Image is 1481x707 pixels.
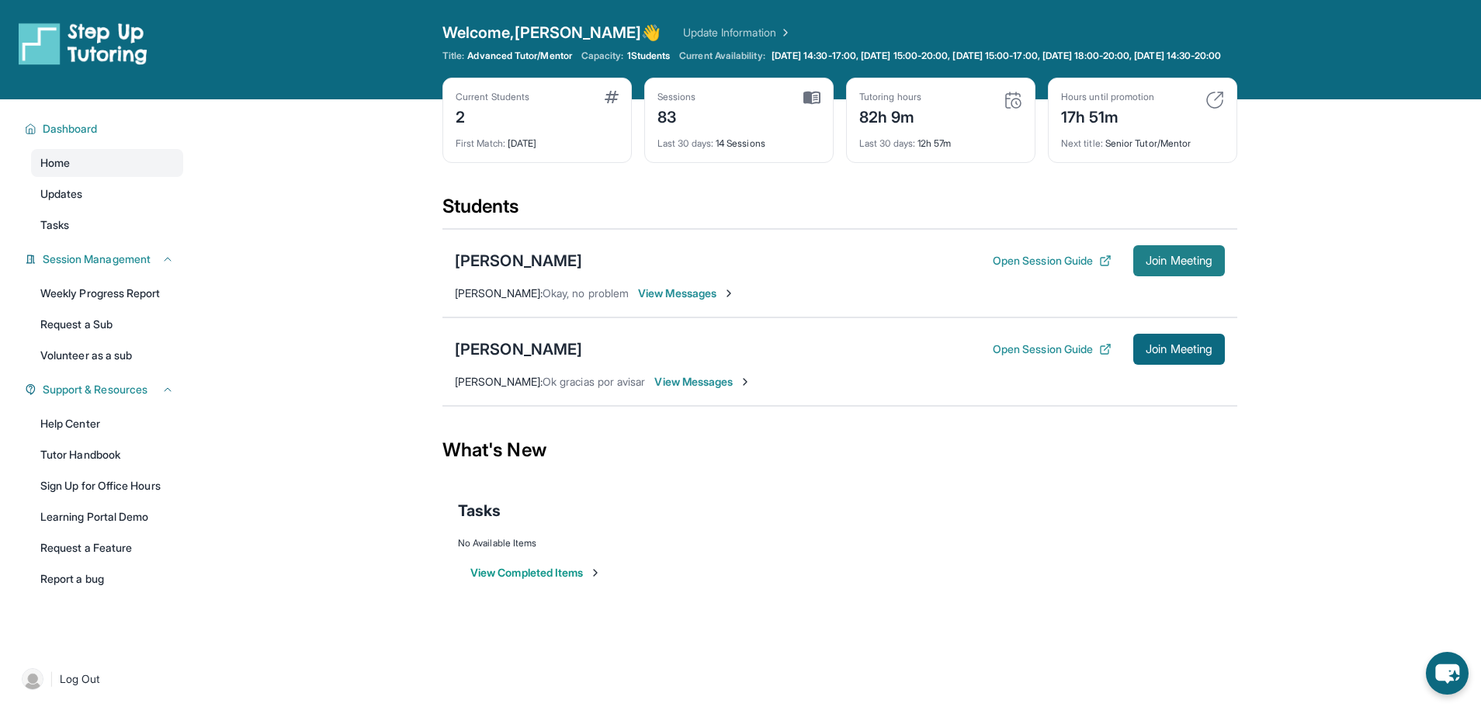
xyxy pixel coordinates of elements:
[456,91,529,103] div: Current Students
[456,137,505,149] span: First Match :
[1061,128,1224,150] div: Senior Tutor/Mentor
[467,50,571,62] span: Advanced Tutor/Mentor
[859,103,921,128] div: 82h 9m
[859,91,921,103] div: Tutoring hours
[22,668,43,690] img: user-img
[40,155,70,171] span: Home
[455,338,582,360] div: [PERSON_NAME]
[442,416,1237,484] div: What's New
[657,128,820,150] div: 14 Sessions
[772,50,1222,62] span: [DATE] 14:30-17:00, [DATE] 15:00-20:00, [DATE] 15:00-17:00, [DATE] 18:00-20:00, [DATE] 14:30-20:00
[455,375,543,388] span: [PERSON_NAME] :
[31,565,183,593] a: Report a bug
[993,253,1112,269] button: Open Session Guide
[1004,91,1022,109] img: card
[456,128,619,150] div: [DATE]
[50,670,54,688] span: |
[1205,91,1224,109] img: card
[31,441,183,469] a: Tutor Handbook
[776,25,792,40] img: Chevron Right
[31,180,183,208] a: Updates
[654,374,751,390] span: View Messages
[31,503,183,531] a: Learning Portal Demo
[43,121,98,137] span: Dashboard
[1133,245,1225,276] button: Join Meeting
[458,500,501,522] span: Tasks
[859,128,1022,150] div: 12h 57m
[605,91,619,103] img: card
[31,279,183,307] a: Weekly Progress Report
[442,50,464,62] span: Title:
[1133,334,1225,365] button: Join Meeting
[638,286,735,301] span: View Messages
[31,410,183,438] a: Help Center
[679,50,765,62] span: Current Availability:
[455,286,543,300] span: [PERSON_NAME] :
[543,375,645,388] span: Ok gracias por avisar
[31,149,183,177] a: Home
[1426,652,1469,695] button: chat-button
[1061,91,1154,103] div: Hours until promotion
[43,382,147,397] span: Support & Resources
[442,194,1237,228] div: Students
[657,91,696,103] div: Sessions
[442,22,661,43] span: Welcome, [PERSON_NAME] 👋
[581,50,624,62] span: Capacity:
[627,50,671,62] span: 1 Students
[768,50,1225,62] a: [DATE] 14:30-17:00, [DATE] 15:00-20:00, [DATE] 15:00-17:00, [DATE] 18:00-20:00, [DATE] 14:30-20:00
[31,472,183,500] a: Sign Up for Office Hours
[36,121,174,137] button: Dashboard
[31,211,183,239] a: Tasks
[1146,345,1212,354] span: Join Meeting
[543,286,629,300] span: Okay, no problem
[993,341,1112,357] button: Open Session Guide
[455,250,582,272] div: [PERSON_NAME]
[1061,103,1154,128] div: 17h 51m
[19,22,147,65] img: logo
[683,25,792,40] a: Update Information
[458,537,1222,549] div: No Available Items
[36,251,174,267] button: Session Management
[31,534,183,562] a: Request a Feature
[739,376,751,388] img: Chevron-Right
[1061,137,1103,149] span: Next title :
[31,341,183,369] a: Volunteer as a sub
[657,137,713,149] span: Last 30 days :
[456,103,529,128] div: 2
[16,662,183,696] a: |Log Out
[859,137,915,149] span: Last 30 days :
[60,671,100,687] span: Log Out
[36,382,174,397] button: Support & Resources
[1146,256,1212,265] span: Join Meeting
[803,91,820,105] img: card
[43,251,151,267] span: Session Management
[470,565,602,581] button: View Completed Items
[31,310,183,338] a: Request a Sub
[723,287,735,300] img: Chevron-Right
[40,217,69,233] span: Tasks
[657,103,696,128] div: 83
[40,186,83,202] span: Updates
